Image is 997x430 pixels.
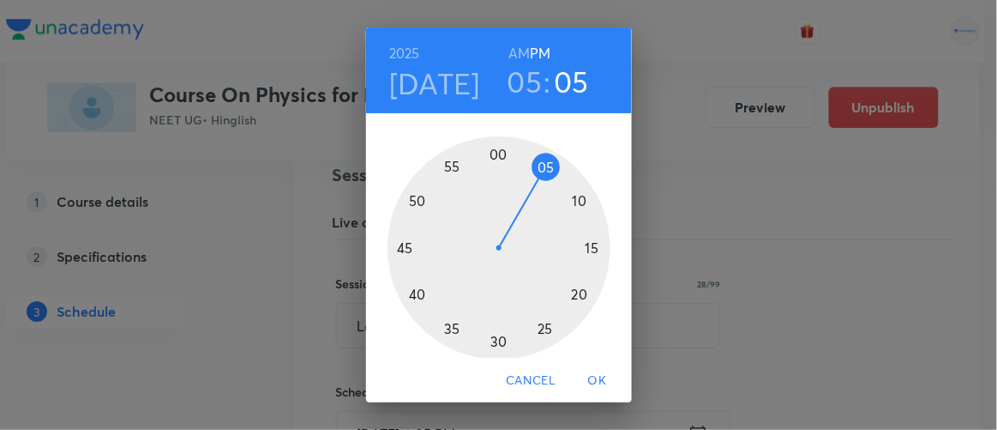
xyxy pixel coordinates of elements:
[508,64,543,100] button: 05
[577,370,618,391] span: OK
[508,41,530,65] button: AM
[389,65,480,101] button: [DATE]
[544,64,550,100] h3: :
[555,64,590,100] button: 05
[499,365,562,397] button: Cancel
[389,41,420,65] button: 2025
[530,41,550,65] button: PM
[570,365,625,397] button: OK
[506,370,556,391] span: Cancel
